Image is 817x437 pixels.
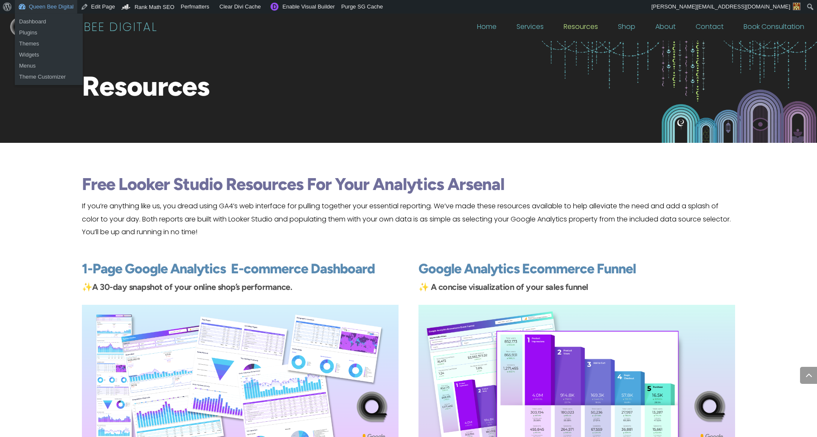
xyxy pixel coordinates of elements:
span: Rank Math SEO [135,4,174,10]
h2: Free Looker Studio Resources For Your Analytics Arsenal [82,176,736,200]
a: Themes [15,38,83,49]
span: ✨ A concise visualization of your sales funnel [418,284,588,292]
a: Plugins [15,27,83,38]
a: Book Consultation [744,24,804,34]
a: Contact [696,24,724,34]
a: About [655,24,676,34]
a: Theme Customizer [15,71,83,82]
ul: Queen Bee Digital [15,14,83,41]
span: ✨ [82,284,93,292]
a: Services [517,24,544,34]
a: Menus [15,60,83,71]
h1: Resources [82,73,736,110]
a: Widgets [15,49,83,60]
p: QUEEN BEE DIGITAL [38,22,157,35]
a: Resources [564,24,598,34]
h2: 1-Page Google Analytics E-commerce Dashboard [82,262,399,282]
ul: Queen Bee Digital [15,36,83,85]
a: Shop [618,24,635,34]
a: Home [477,24,497,34]
img: QBD Logo [10,17,29,36]
p: If you’re anything like us, you dread using GA4’s web interface for pulling together your essenti... [82,200,736,239]
h2: Google Analytics Ecommerce Funnel [418,262,736,282]
a: Dashboard [15,16,83,27]
h3: A 30-day snapshot of your online shop’s performance. [82,283,399,297]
